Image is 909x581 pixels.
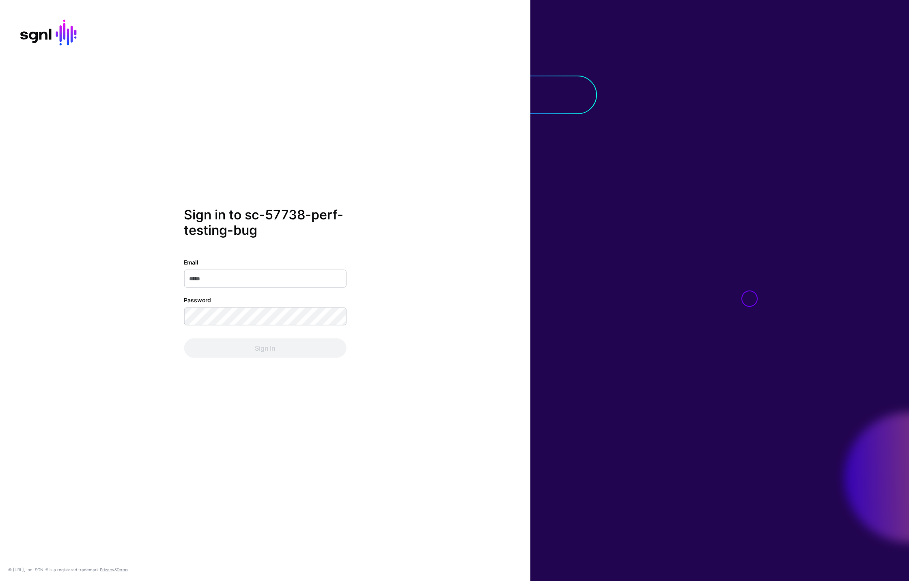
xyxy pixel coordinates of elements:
[184,258,198,266] label: Email
[100,567,114,572] a: Privacy
[184,207,346,238] h2: Sign in to sc-57738-perf-testing-bug
[184,295,211,304] label: Password
[116,567,128,572] a: Terms
[8,566,128,573] div: © [URL], Inc. SGNL® is a registered trademark. &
